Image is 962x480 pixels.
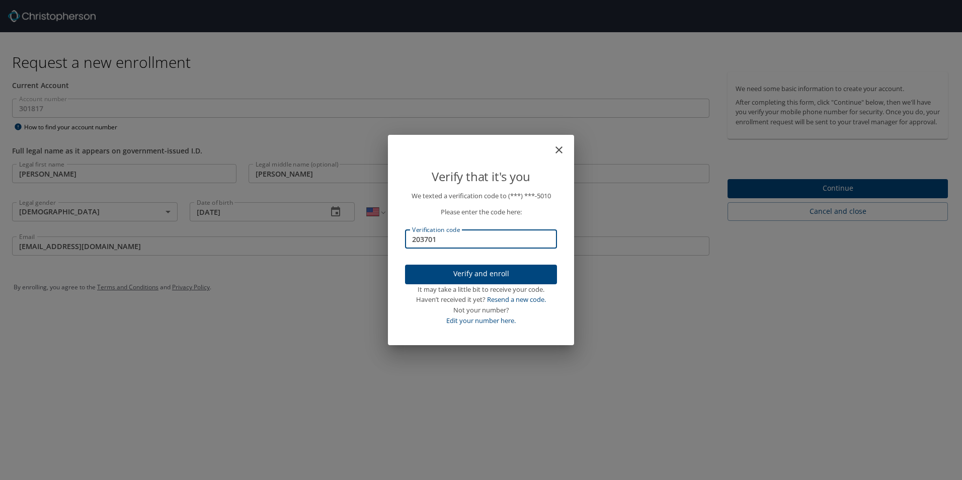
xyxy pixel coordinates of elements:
div: It may take a little bit to receive your code. [405,284,557,295]
button: Verify and enroll [405,265,557,284]
div: Not your number? [405,305,557,315]
p: We texted a verification code to (***) ***- 5010 [405,191,557,201]
p: Verify that it's you [405,167,557,186]
span: Verify and enroll [413,268,549,280]
div: Haven’t received it yet? [405,294,557,305]
a: Resend a new code. [487,295,546,304]
p: Please enter the code here: [405,207,557,217]
button: close [558,139,570,151]
a: Edit your number here. [446,316,516,325]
